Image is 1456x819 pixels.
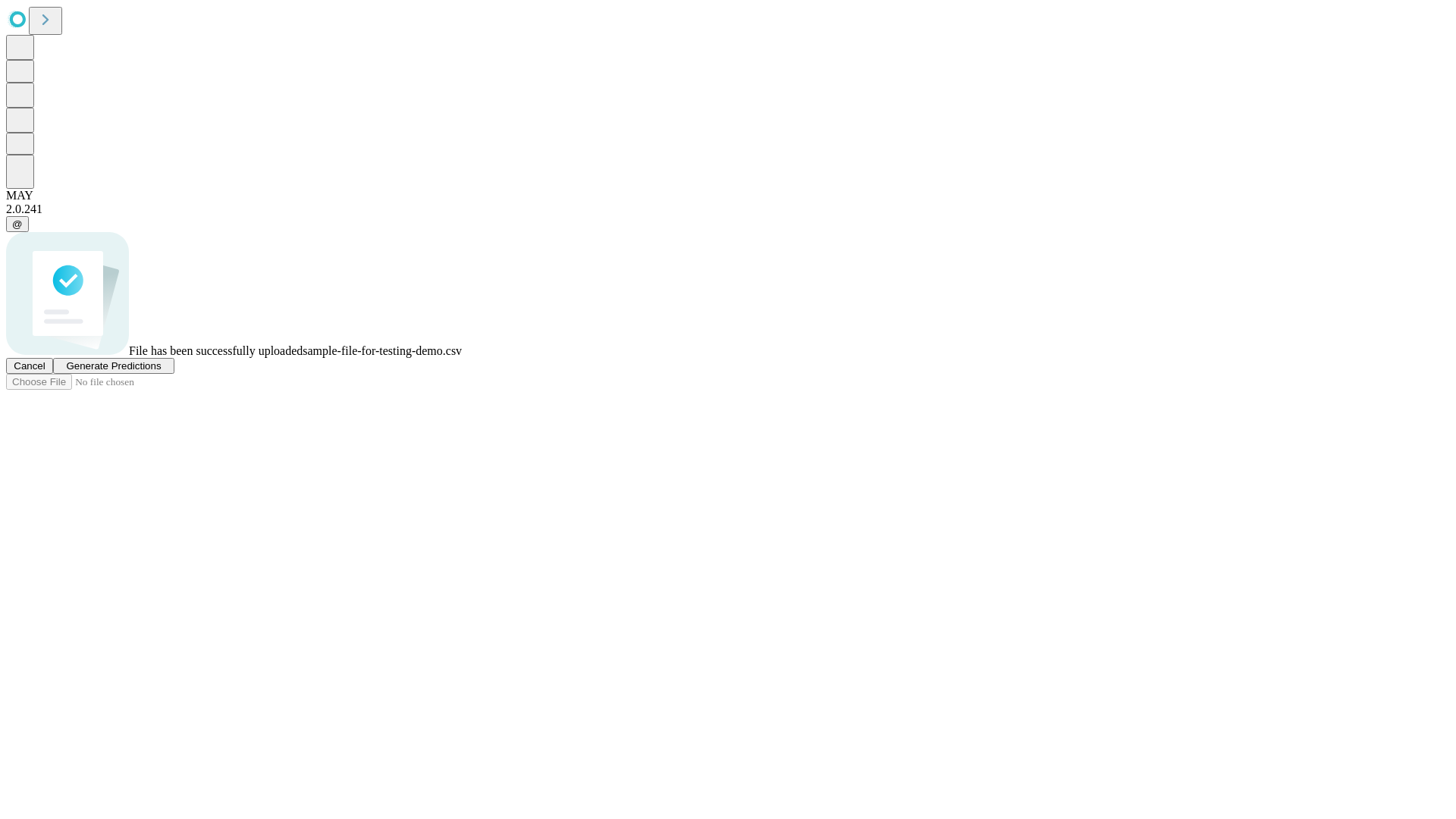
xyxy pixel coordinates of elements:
button: @ [6,216,29,232]
span: File has been successfully uploaded [129,344,303,357]
span: sample-file-for-testing-demo.csv [303,344,462,357]
div: 2.0.241 [6,202,1450,216]
button: Cancel [6,358,53,374]
span: Generate Predictions [66,360,161,372]
button: Generate Predictions [53,358,174,374]
span: Cancel [14,360,45,372]
div: MAY [6,189,1450,202]
span: @ [12,218,23,230]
